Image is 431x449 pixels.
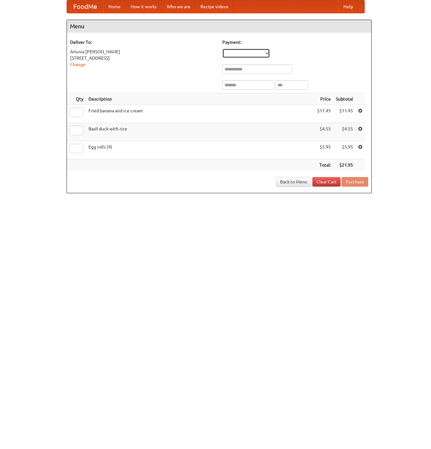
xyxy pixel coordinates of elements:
[333,123,356,141] td: $4.55
[67,93,86,105] th: Qty
[126,0,162,13] a: How it works
[333,141,356,159] td: $5.95
[70,49,216,55] div: Arlunia [PERSON_NAME]
[222,39,368,45] h5: Payment:
[312,177,341,187] a: Clear Cart
[338,0,358,13] a: Help
[315,105,333,123] td: $11.45
[70,39,216,45] h5: Deliver To:
[195,0,233,13] a: Recipe videos
[70,62,85,67] a: Change
[67,0,103,13] a: FoodMe
[86,123,315,141] td: Basil duck with rice
[86,105,315,123] td: Fried banana and ice cream
[342,177,368,187] button: Purchase
[315,141,333,159] td: $5.95
[315,159,333,171] th: Total:
[333,159,356,171] th: $21.95
[86,93,315,105] th: Description
[67,20,371,33] h4: Menu
[276,177,311,187] a: Back to Menu
[315,123,333,141] td: $4.55
[333,93,356,105] th: Subtotal
[333,105,356,123] td: $11.45
[86,141,315,159] td: Egg rolls (4)
[315,93,333,105] th: Price
[70,55,216,61] div: [STREET_ADDRESS]
[162,0,195,13] a: Who we are
[103,0,126,13] a: Home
